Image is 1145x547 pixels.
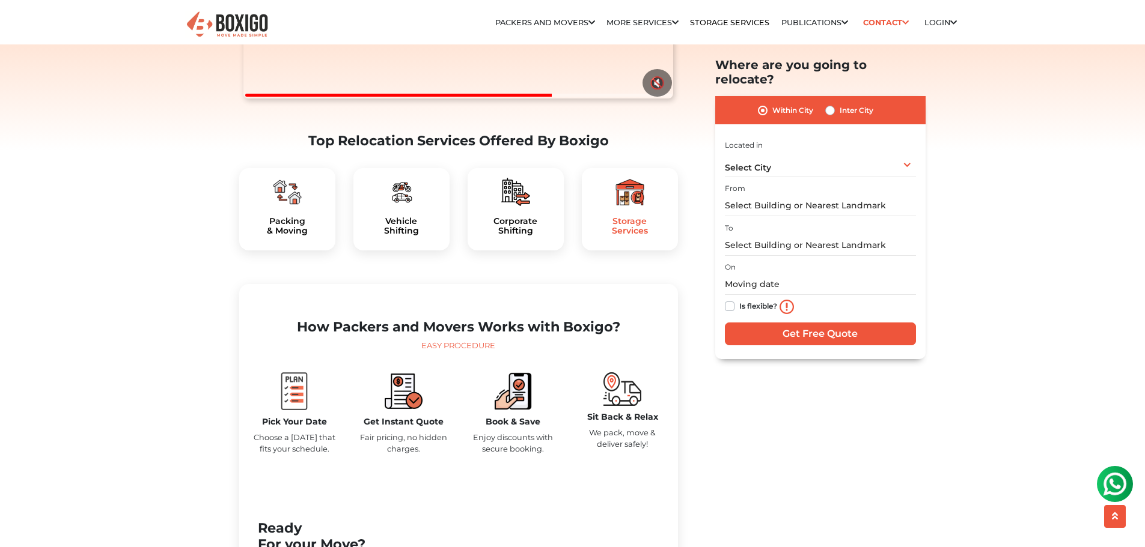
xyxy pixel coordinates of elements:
label: Inter City [840,103,873,118]
a: Storage Services [690,18,769,27]
img: Boxigo [185,10,269,40]
img: whatsapp-icon.svg [12,12,36,36]
img: info [780,300,794,314]
h5: Packing & Moving [249,216,326,237]
h5: Storage Services [591,216,668,237]
h5: Book & Save [468,417,559,427]
p: Fair pricing, no hidden charges. [358,432,450,455]
label: Within City [772,103,813,118]
img: boxigo_packers_and_movers_move [603,372,641,405]
a: StorageServices [591,216,668,237]
p: Choose a [DATE] that fits your schedule. [249,432,340,455]
a: VehicleShifting [363,216,440,237]
label: On [725,262,736,273]
img: boxigo_packers_and_movers_compare [385,372,423,410]
h5: Vehicle Shifting [363,216,440,237]
div: Easy Procedure [249,340,668,352]
button: 🔇 [643,69,672,97]
input: Moving date [725,274,916,295]
span: Select City [725,163,771,174]
h2: How Packers and Movers Works with Boxigo? [249,319,668,335]
img: boxigo_packers_and_movers_plan [501,178,530,207]
a: CorporateShifting [477,216,554,237]
h5: Get Instant Quote [358,417,450,427]
a: Contact [860,13,913,32]
img: boxigo_packers_and_movers_plan [387,178,416,207]
a: Publications [781,18,848,27]
h2: Where are you going to relocate? [715,58,926,86]
a: Packing& Moving [249,216,326,237]
label: From [725,184,745,195]
img: boxigo_packers_and_movers_book [494,372,532,410]
h5: Sit Back & Relax [577,412,668,422]
label: Located in [725,140,763,151]
p: Enjoy discounts with secure booking. [468,432,559,455]
img: boxigo_packers_and_movers_plan [615,178,644,207]
h5: Pick Your Date [249,417,340,427]
input: Select Building or Nearest Landmark [725,196,916,217]
label: Is flexible? [739,300,777,312]
a: Login [924,18,957,27]
label: To [725,223,733,234]
a: Packers and Movers [495,18,595,27]
h5: Corporate Shifting [477,216,554,237]
input: Select Building or Nearest Landmark [725,235,916,256]
h2: Top Relocation Services Offered By Boxigo [239,133,678,149]
img: boxigo_packers_and_movers_plan [275,372,313,410]
a: More services [606,18,679,27]
img: boxigo_packers_and_movers_plan [273,178,302,207]
p: We pack, move & deliver safely! [577,427,668,450]
button: scroll up [1104,505,1126,528]
input: Get Free Quote [725,323,916,346]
